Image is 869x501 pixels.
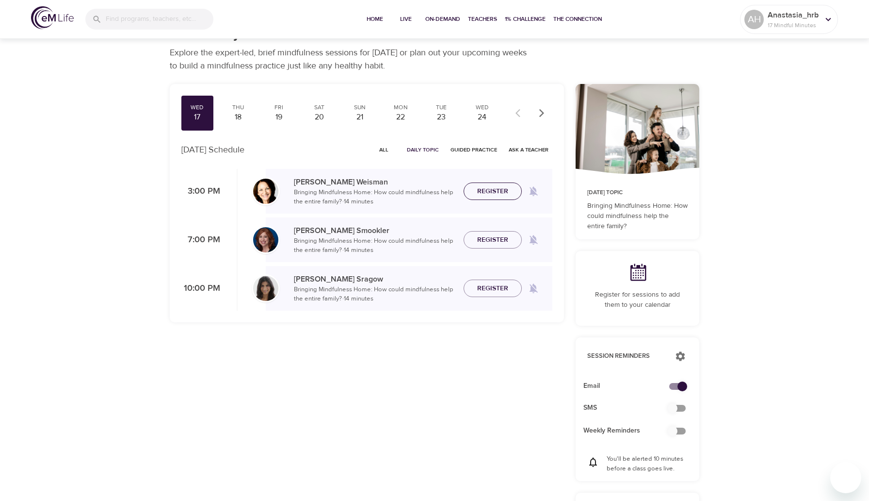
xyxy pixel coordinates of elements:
[587,290,688,310] p: Register for sessions to add them to your calendar
[522,228,545,251] span: Remind me when a class goes live every Wednesday at 7:00 PM
[583,403,676,413] span: SMS
[425,14,460,24] span: On-Demand
[253,179,278,204] img: Laurie_Weisman-min.jpg
[470,103,494,112] div: Wed
[768,21,819,30] p: 17 Mindful Minutes
[470,112,494,123] div: 24
[368,142,399,157] button: All
[447,142,501,157] button: Guided Practice
[253,227,278,252] img: Elaine_Smookler-min.jpg
[294,285,456,304] p: Bringing Mindfulness Home: How could mindfulness help the entire family? · 14 minutes
[253,276,278,301] img: Lara_Sragow-min.jpg
[429,112,453,123] div: 23
[294,188,456,207] p: Bringing Mindfulness Home: How could mindfulness help the entire family? · 14 minutes
[267,103,291,112] div: Fri
[429,103,453,112] div: Tue
[307,103,332,112] div: Sat
[477,283,508,295] span: Register
[394,14,418,24] span: Live
[522,180,545,203] span: Remind me when a class goes live every Wednesday at 3:00 PM
[522,277,545,300] span: Remind me when a class goes live every Wednesday at 10:00 PM
[294,236,456,255] p: Bringing Mindfulness Home: How could mindfulness help the entire family? · 14 minutes
[451,145,497,154] span: Guided Practice
[587,351,665,361] p: Session Reminders
[509,145,548,154] span: Ask a Teacher
[170,46,533,72] p: Explore the expert-led, brief mindfulness sessions for [DATE] or plan out your upcoming weeks to ...
[181,185,220,198] p: 3:00 PM
[587,201,688,232] p: Bringing Mindfulness Home: How could mindfulness help the entire family?
[294,225,456,236] p: [PERSON_NAME] Smookler
[407,145,439,154] span: Daily Topic
[464,183,522,200] button: Register
[583,381,676,391] span: Email
[348,112,372,123] div: 21
[226,103,250,112] div: Thu
[464,280,522,298] button: Register
[185,103,209,112] div: Wed
[477,185,508,198] span: Register
[768,9,819,21] p: Anastasia_hrb
[583,426,676,436] span: Weekly Reminders
[403,142,443,157] button: Daily Topic
[505,14,546,24] span: 1% Challenge
[607,454,688,473] p: You'll be alerted 10 minutes before a class goes live.
[106,9,213,30] input: Find programs, teachers, etc...
[185,112,209,123] div: 17
[267,112,291,123] div: 19
[181,234,220,247] p: 7:00 PM
[587,188,688,197] p: [DATE] Topic
[388,112,413,123] div: 22
[830,462,861,493] iframe: Button to launch messaging window
[505,142,552,157] button: Ask a Teacher
[348,103,372,112] div: Sun
[181,282,220,295] p: 10:00 PM
[477,234,508,246] span: Register
[31,6,74,29] img: logo
[464,231,522,249] button: Register
[226,112,250,123] div: 18
[372,145,395,154] span: All
[744,10,764,29] div: AH
[553,14,602,24] span: The Connection
[294,273,456,285] p: [PERSON_NAME] Sragow
[363,14,386,24] span: Home
[307,112,332,123] div: 20
[388,103,413,112] div: Mon
[181,143,244,156] p: [DATE] Schedule
[294,176,456,188] p: [PERSON_NAME] Weisman
[468,14,497,24] span: Teachers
